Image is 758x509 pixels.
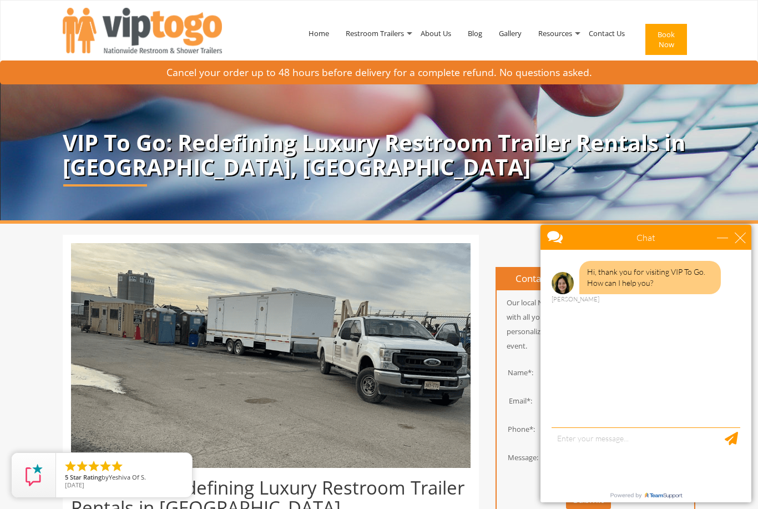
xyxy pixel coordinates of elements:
[63,130,695,179] p: VIP To Go: Redefining Luxury Restroom Trailer Rentals in [GEOGRAPHIC_DATA], [GEOGRAPHIC_DATA]
[23,464,45,486] img: Review Rating
[65,481,84,489] span: [DATE]
[488,452,542,463] div: Message:
[497,295,694,353] p: Our local Norfolk representative is ready to assist with all your restroom trailer needs. Contact...
[459,4,491,62] a: Blog
[65,474,183,482] span: by
[534,218,758,509] iframe: Live Chat Box
[580,4,633,62] a: Contact Us
[109,473,146,481] span: Yeshiva Of S.
[497,268,694,290] h4: Contact Your Norfolk VIP to Go Agent
[87,460,100,473] li: 
[300,4,337,62] a: Home
[63,8,222,53] img: VIPTOGO
[488,424,542,435] div: Phone*:
[75,460,89,473] li: 
[337,4,412,62] a: Restroom Trailers
[491,4,530,62] a: Gallery
[633,4,695,79] a: Book Now
[70,473,102,481] span: Star Rating
[488,367,542,378] div: Name*:
[99,460,112,473] li: 
[645,24,687,55] button: Book Now
[64,460,77,473] li: 
[71,243,471,468] img: Luxury restroom trailer rental for Norfolk, Virginia event
[110,460,124,473] li: 
[488,396,542,406] div: Email*:
[530,4,580,62] a: Resources
[412,4,459,62] a: About Us
[65,473,68,481] span: 5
